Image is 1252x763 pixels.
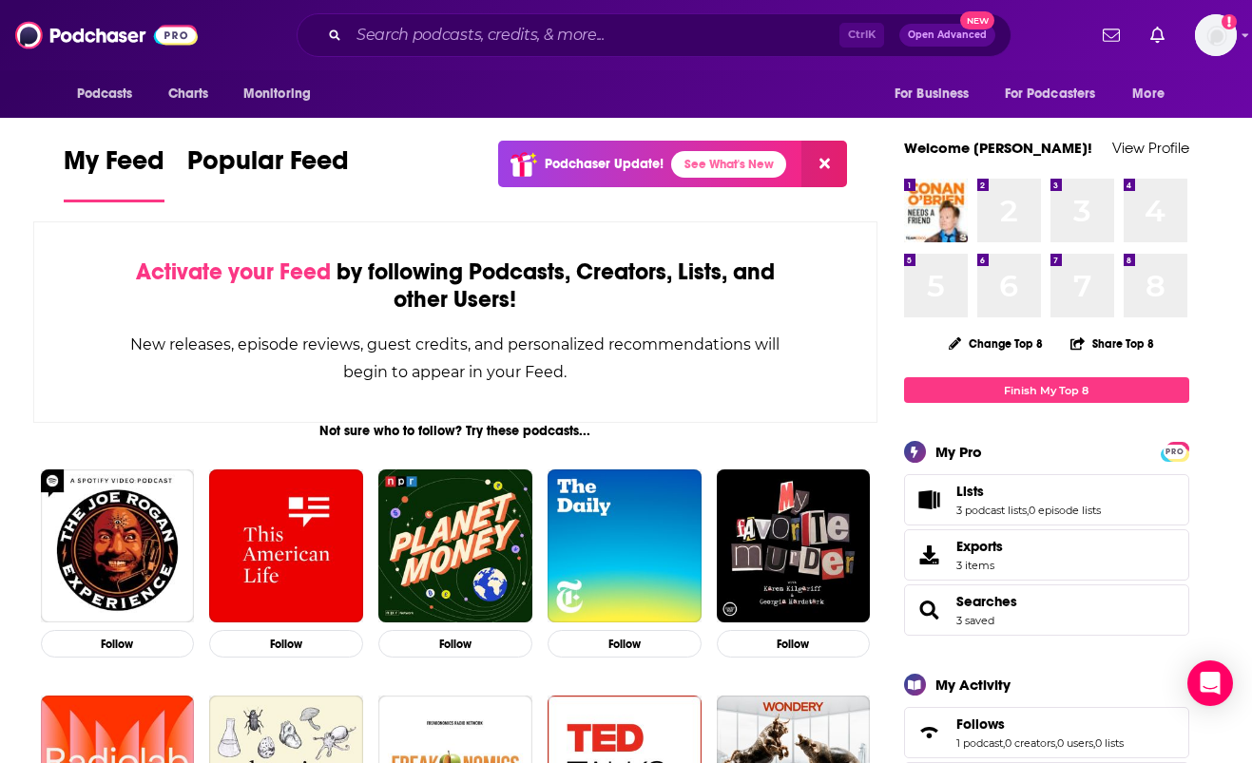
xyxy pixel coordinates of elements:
[911,719,949,746] a: Follows
[904,529,1189,581] a: Exports
[992,76,1124,112] button: open menu
[904,139,1092,157] a: Welcome [PERSON_NAME]!
[187,144,349,188] span: Popular Feed
[64,144,164,188] span: My Feed
[297,13,1011,57] div: Search podcasts, credits, & more...
[937,332,1055,355] button: Change Top 8
[548,469,702,623] img: The Daily
[378,469,532,623] img: Planet Money
[899,24,995,47] button: Open AdvancedNew
[1003,736,1005,750] span: ,
[1057,736,1093,750] a: 0 users
[904,474,1189,525] span: Lists
[895,81,970,107] span: For Business
[15,17,198,53] img: Podchaser - Follow, Share and Rate Podcasts
[1164,445,1186,459] span: PRO
[956,504,1027,517] a: 3 podcast lists
[839,23,884,48] span: Ctrl K
[904,179,968,242] img: Conan O’Brien Needs A Friend
[1027,504,1029,517] span: ,
[956,538,1003,555] span: Exports
[41,469,195,623] img: The Joe Rogan Experience
[1187,660,1233,706] div: Open Intercom Messenger
[349,20,839,50] input: Search podcasts, credits, & more...
[908,30,987,40] span: Open Advanced
[1119,76,1188,112] button: open menu
[1222,14,1237,29] svg: Add a profile image
[904,584,1189,636] span: Searches
[1069,325,1155,362] button: Share Top 8
[243,81,311,107] span: Monitoring
[1055,736,1057,750] span: ,
[548,630,702,658] button: Follow
[1195,14,1237,56] img: User Profile
[1029,504,1101,517] a: 0 episode lists
[187,144,349,202] a: Popular Feed
[956,715,1124,733] a: Follows
[1112,139,1189,157] a: View Profile
[64,76,158,112] button: open menu
[935,443,982,461] div: My Pro
[904,377,1189,403] a: Finish My Top 8
[956,736,1003,750] a: 1 podcast
[1005,736,1055,750] a: 0 creators
[545,156,664,172] p: Podchaser Update!
[1195,14,1237,56] span: Logged in as vjacobi
[911,597,949,623] a: Searches
[168,81,209,107] span: Charts
[64,144,164,202] a: My Feed
[956,593,1017,610] a: Searches
[904,707,1189,758] span: Follows
[956,483,1101,500] a: Lists
[230,76,336,112] button: open menu
[1005,81,1096,107] span: For Podcasters
[1132,81,1165,107] span: More
[209,630,363,658] button: Follow
[378,630,532,658] button: Follow
[956,559,1003,572] span: 3 items
[136,258,331,286] span: Activate your Feed
[956,483,984,500] span: Lists
[41,630,195,658] button: Follow
[956,715,1005,733] span: Follows
[1143,19,1172,51] a: Show notifications dropdown
[911,486,949,513] a: Lists
[881,76,993,112] button: open menu
[1095,19,1127,51] a: Show notifications dropdown
[717,469,871,623] img: My Favorite Murder with Karen Kilgariff and Georgia Hardstark
[935,676,1011,694] div: My Activity
[1095,736,1124,750] a: 0 lists
[1093,736,1095,750] span: ,
[671,151,786,178] a: See What's New
[77,81,133,107] span: Podcasts
[1195,14,1237,56] button: Show profile menu
[911,542,949,568] span: Exports
[33,423,878,439] div: Not sure who to follow? Try these podcasts...
[717,630,871,658] button: Follow
[209,469,363,623] img: This American Life
[129,331,782,386] div: New releases, episode reviews, guest credits, and personalized recommendations will begin to appe...
[156,76,221,112] a: Charts
[1164,444,1186,458] a: PRO
[956,614,994,627] a: 3 saved
[129,258,782,314] div: by following Podcasts, Creators, Lists, and other Users!
[960,11,994,29] span: New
